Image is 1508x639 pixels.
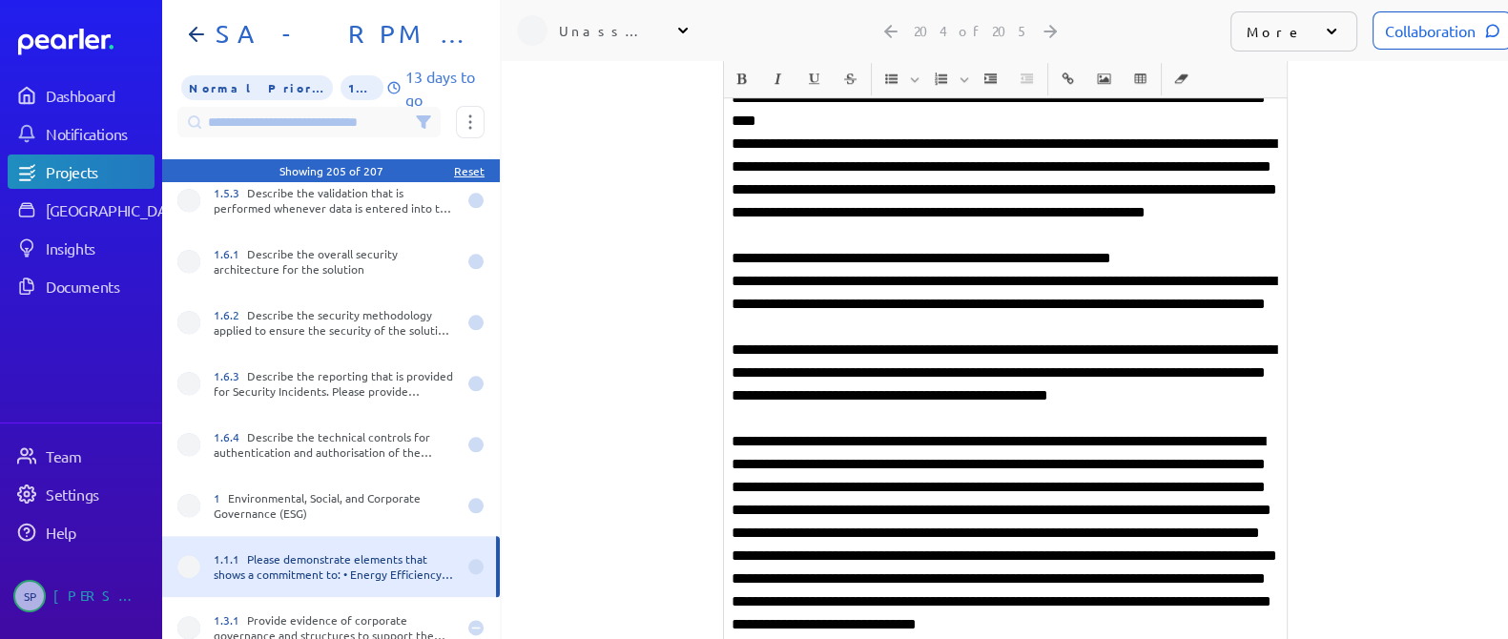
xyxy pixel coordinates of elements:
span: 1.3.1 [214,612,247,628]
a: [GEOGRAPHIC_DATA] [8,193,155,227]
div: Team [46,446,153,465]
button: Insert table [1125,63,1157,95]
div: Notifications [46,124,153,143]
a: Projects [8,155,155,189]
span: 1.5.3 [214,185,247,200]
a: Documents [8,269,155,303]
div: Environmental, Social, and Corporate Governance (ESG) [214,490,456,521]
div: Describe the technical controls for authentication and authorisation of the solution. [214,429,456,460]
button: Bold [726,63,758,95]
span: 1.6.1 [214,246,247,261]
div: Projects [46,162,153,181]
a: Settings [8,477,155,511]
button: Insert link [1052,63,1085,95]
button: Increase Indent [975,63,1007,95]
span: 1.6.3 [214,368,247,383]
span: Priority [181,75,333,100]
span: Underline [797,63,832,95]
span: Increase Indent [974,63,1008,95]
a: Team [8,439,155,473]
a: Insights [8,231,155,265]
div: Please demonstrate elements that shows a commitment to: • Energy Efficiency • Reducing Carbon Foo... [214,551,456,582]
a: SP[PERSON_NAME] [8,572,155,620]
button: Italic [762,63,795,95]
div: [GEOGRAPHIC_DATA] [46,200,188,219]
span: 1.6.4 [214,429,247,444]
button: Clear Formatting [1166,63,1198,95]
span: Strike through [834,63,868,95]
span: Clear Formatting [1165,63,1199,95]
p: More [1247,22,1303,41]
span: Bold [725,63,759,95]
div: 204 of 205 [914,22,1029,39]
span: Sarah Pendlebury [13,580,46,612]
span: Insert Image [1087,63,1122,95]
span: 1.6.2 [214,307,247,322]
a: Notifications [8,116,155,151]
div: Documents [46,277,153,296]
div: Settings [46,484,153,504]
button: Insert Unordered List [876,63,908,95]
span: 1% of Questions Completed [341,75,383,100]
span: Insert Unordered List [875,63,922,95]
span: 1 [214,490,228,505]
button: Insert Ordered List [925,63,958,95]
h1: SA - RPM - Part B1 [208,19,469,50]
span: Decrease Indent [1010,63,1044,95]
span: 1.1.1 [214,551,247,567]
div: Describe the reporting that is provided for Security Incidents. Please provide examples of this r... [214,368,456,399]
div: [PERSON_NAME] [53,580,149,612]
div: Describe the overall security architecture for the solution [214,246,456,277]
div: Help [46,523,153,542]
div: Describe the validation that is performed whenever data is entered into the solution, in order to... [214,185,456,216]
span: Insert link [1051,63,1085,95]
span: Italic [761,63,795,95]
div: Unassigned [559,21,654,40]
div: Dashboard [46,86,153,105]
span: Insert Ordered List [924,63,972,95]
button: Insert Image [1088,63,1121,95]
span: Insert table [1124,63,1158,95]
div: Describe the security methodology applied to ensure the security of the solution and the data. [214,307,456,338]
button: Underline [798,63,831,95]
div: Insights [46,238,153,258]
a: Help [8,515,155,549]
button: Strike through [835,63,867,95]
a: Dashboard [8,78,155,113]
div: Showing 205 of 207 [279,163,383,178]
div: Reset [454,163,485,178]
a: Dashboard [18,29,155,55]
p: 13 days to go [405,65,485,111]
